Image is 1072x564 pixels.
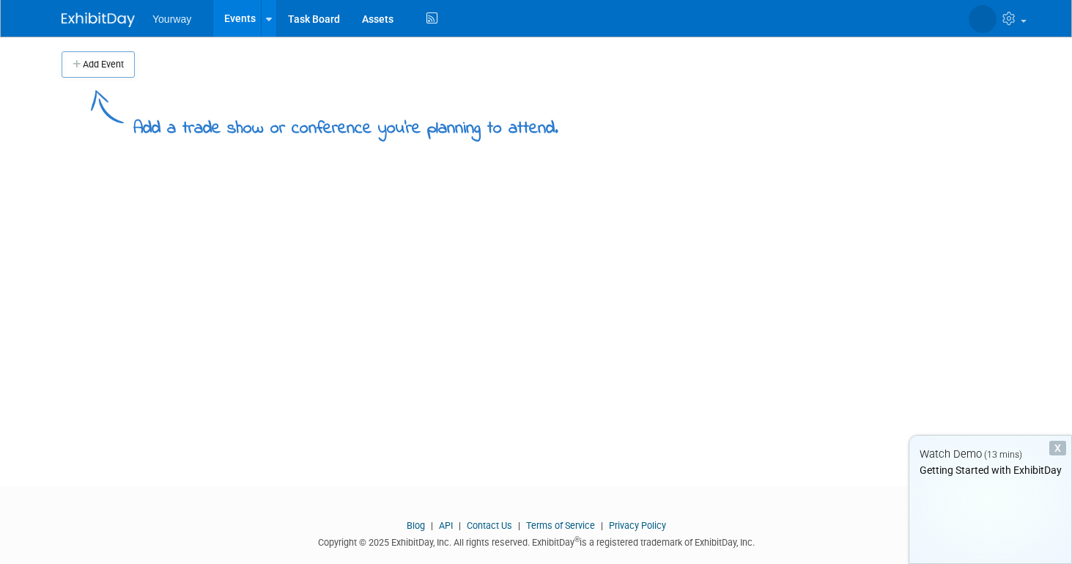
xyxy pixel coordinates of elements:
[609,520,666,531] a: Privacy Policy
[984,450,1022,460] span: (13 mins)
[439,520,453,531] a: API
[467,520,512,531] a: Contact Us
[1049,441,1066,455] div: Dismiss
[455,520,465,531] span: |
[574,535,580,543] sup: ®
[152,13,191,25] span: Yourway
[909,447,1071,462] div: Watch Demo
[597,520,607,531] span: |
[969,5,997,33] img: Stephanie Spiritoso
[526,520,595,531] a: Terms of Service
[427,520,437,531] span: |
[407,520,425,531] a: Blog
[62,12,135,27] img: ExhibitDay
[133,106,558,142] div: Add a trade show or conference you're planning to attend.
[62,51,135,78] button: Add Event
[909,463,1071,477] div: Getting Started with ExhibitDay
[514,520,524,531] span: |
